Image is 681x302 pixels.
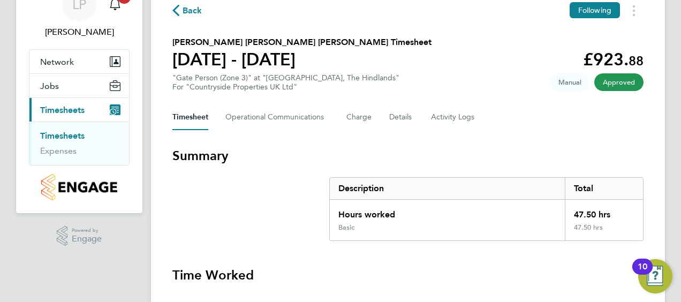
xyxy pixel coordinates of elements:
[329,177,644,241] div: Summary
[225,104,329,130] button: Operational Communications
[570,2,620,18] button: Following
[565,200,643,223] div: 47.50 hrs
[330,178,565,199] div: Description
[330,200,565,223] div: Hours worked
[565,223,643,240] div: 47.50 hrs
[172,104,208,130] button: Timesheet
[172,147,644,164] h3: Summary
[29,50,129,73] button: Network
[72,226,102,235] span: Powered by
[40,131,85,141] a: Timesheets
[172,82,399,92] div: For "Countryside Properties UK Ltd"
[346,104,372,130] button: Charge
[29,26,130,39] span: Lea Packer
[629,53,644,69] span: 88
[40,57,74,67] span: Network
[583,49,644,70] app-decimal: £923.
[41,174,117,200] img: countryside-properties-logo-retina.png
[40,105,85,115] span: Timesheets
[550,73,590,91] span: This timesheet was manually created.
[40,81,59,91] span: Jobs
[172,267,644,284] h3: Time Worked
[431,104,476,130] button: Activity Logs
[57,226,102,246] a: Powered byEngage
[594,73,644,91] span: This timesheet has been approved.
[29,98,129,122] button: Timesheets
[40,146,77,156] a: Expenses
[638,259,672,293] button: Open Resource Center, 10 new notifications
[565,178,643,199] div: Total
[338,223,354,232] div: Basic
[29,122,129,165] div: Timesheets
[578,5,611,15] span: Following
[624,2,644,19] button: Timesheets Menu
[172,4,202,17] button: Back
[172,49,432,70] h1: [DATE] - [DATE]
[29,74,129,97] button: Jobs
[72,235,102,244] span: Engage
[172,73,399,92] div: "Gate Person (Zone 3)" at "[GEOGRAPHIC_DATA], The Hindlands"
[29,174,130,200] a: Go to home page
[183,4,202,17] span: Back
[389,104,414,130] button: Details
[638,267,647,281] div: 10
[172,36,432,49] h2: [PERSON_NAME] [PERSON_NAME] [PERSON_NAME] Timesheet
